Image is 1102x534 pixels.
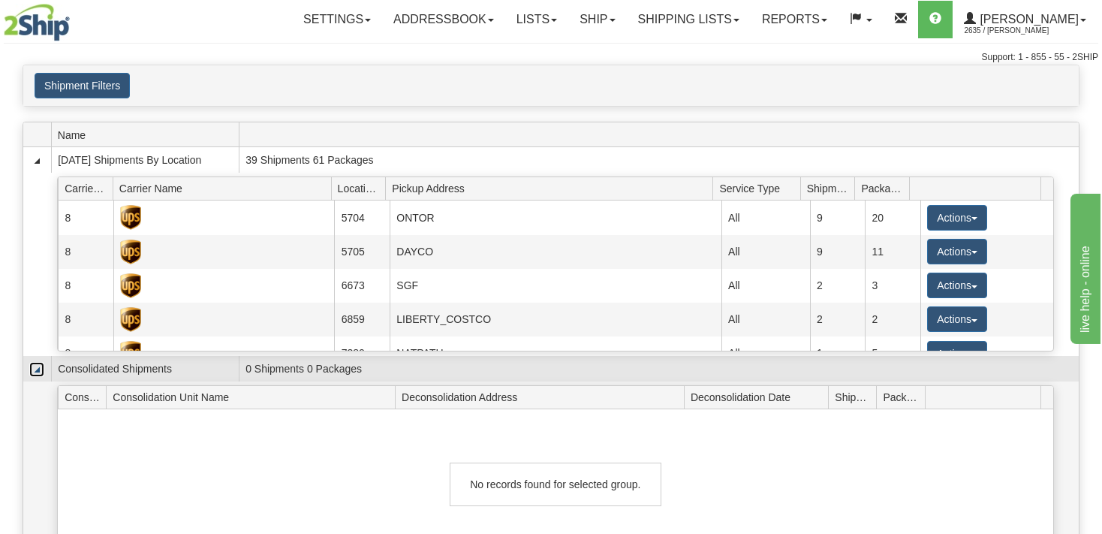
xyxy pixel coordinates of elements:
[953,1,1097,38] a: [PERSON_NAME] 2635 / [PERSON_NAME]
[334,336,390,370] td: 7380
[976,13,1079,26] span: [PERSON_NAME]
[58,336,113,370] td: 8
[29,362,44,377] a: Collapse
[721,235,810,269] td: All
[120,240,141,264] img: UPS
[810,235,866,269] td: 9
[119,176,331,200] span: Carrier Name
[927,239,987,264] button: Actions
[964,23,1076,38] span: 2635 / [PERSON_NAME]
[334,235,390,269] td: 5705
[927,205,987,231] button: Actions
[835,385,877,409] span: Shipments
[58,269,113,303] td: 8
[721,201,810,234] td: All
[4,4,70,41] img: logo2635.jpg
[239,356,1079,382] td: 0 Shipments 0 Packages
[721,269,810,303] td: All
[390,201,721,234] td: ONTOR
[1067,190,1100,343] iframe: chat widget
[35,73,130,98] button: Shipment Filters
[450,463,661,506] div: No records found for selected group.
[120,205,141,230] img: UPS
[810,269,866,303] td: 2
[334,303,390,336] td: 6859
[65,176,113,200] span: Carrier Id
[390,303,721,336] td: LIBERTY_COSTCO
[627,1,751,38] a: Shipping lists
[382,1,505,38] a: Addressbook
[568,1,626,38] a: Ship
[58,201,113,234] td: 8
[402,385,684,409] span: Deconsolidation Address
[390,336,721,370] td: NATPATH
[239,147,1079,173] td: 39 Shipments 61 Packages
[927,341,987,367] button: Actions
[719,176,800,200] span: Service Type
[691,385,829,409] span: Deconsolidation Date
[120,307,141,332] img: UPS
[58,123,239,146] span: Name
[861,176,909,200] span: Packages
[810,336,866,370] td: 1
[721,336,810,370] td: All
[865,303,920,336] td: 2
[113,385,395,409] span: Consolidation Unit Name
[865,336,920,370] td: 5
[338,176,386,200] span: Location Id
[4,51,1098,64] div: Support: 1 - 855 - 55 - 2SHIP
[505,1,568,38] a: Lists
[51,356,239,382] td: Consolidated Shipments
[392,176,713,200] span: Pickup Address
[29,153,44,168] a: Collapse
[11,9,139,27] div: live help - online
[390,269,721,303] td: SGF
[120,273,141,298] img: UPS
[810,201,866,234] td: 9
[120,341,141,366] img: UPS
[721,303,810,336] td: All
[865,269,920,303] td: 3
[865,201,920,234] td: 20
[807,176,855,200] span: Shipments
[927,273,987,298] button: Actions
[334,201,390,234] td: 5704
[883,385,925,409] span: Packages
[292,1,382,38] a: Settings
[927,306,987,332] button: Actions
[810,303,866,336] td: 2
[58,303,113,336] td: 8
[51,147,239,173] td: [DATE] Shipments By Location
[390,235,721,269] td: DAYCO
[58,235,113,269] td: 8
[65,385,107,409] span: Consolidation Unit Id
[751,1,839,38] a: Reports
[334,269,390,303] td: 6673
[865,235,920,269] td: 11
